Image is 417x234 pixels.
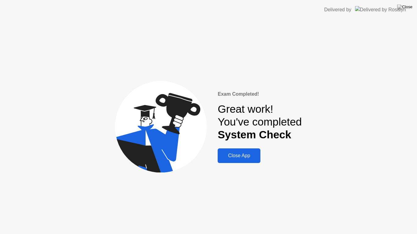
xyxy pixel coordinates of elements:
img: Close [397,5,412,9]
div: Delivered by [324,6,351,13]
div: Exam Completed! [218,90,302,98]
button: Close App [218,148,260,163]
img: Delivered by Rosalyn [355,6,406,13]
b: System Check [218,129,291,140]
div: Close App [219,153,259,158]
div: Great work! You've completed [218,103,302,141]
